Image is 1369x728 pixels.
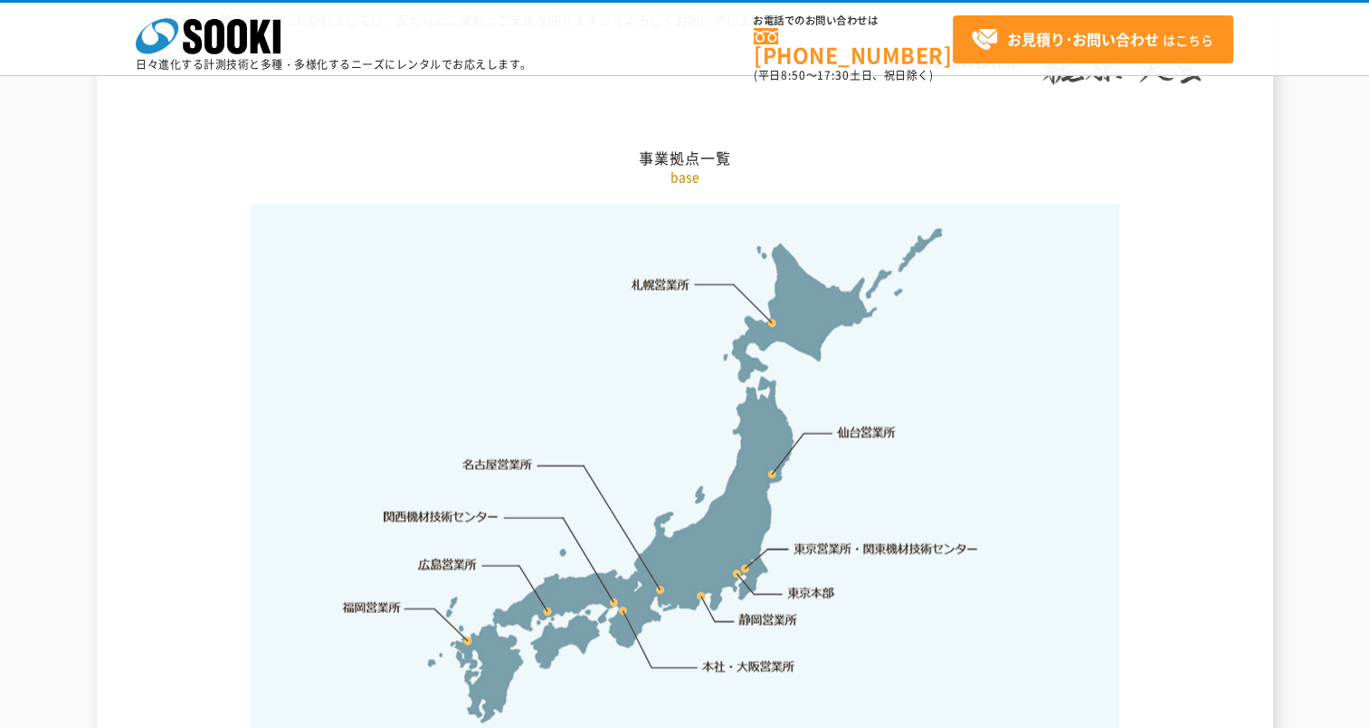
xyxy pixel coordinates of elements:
[738,611,797,629] a: 静岡営業所
[781,67,806,83] span: 8:50
[837,424,896,442] a: 仙台営業所
[136,59,532,70] p: 日々進化する計測技術と多種・多様化するニーズにレンタルでお応えします。
[700,657,795,675] a: 本社・大阪営業所
[953,15,1233,63] a: お見積り･お問い合わせはこちら
[342,599,401,617] a: 福岡営業所
[788,585,835,603] a: 東京本部
[1007,28,1159,50] strong: お見積り･お問い合わせ
[817,67,850,83] span: 17:30
[632,275,690,293] a: 札幌営業所
[156,168,1214,187] p: base
[384,508,499,526] a: 関西機材技術センター
[419,555,478,573] a: 広島営業所
[462,456,533,474] a: 名古屋営業所
[754,28,953,65] a: [PHONE_NUMBER]
[794,540,980,558] a: 東京営業所・関東機材技術センター
[754,67,933,83] span: (平日 ～ 土日、祝日除く)
[971,26,1213,53] span: はこちら
[754,15,953,26] span: お電話でのお問い合わせは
